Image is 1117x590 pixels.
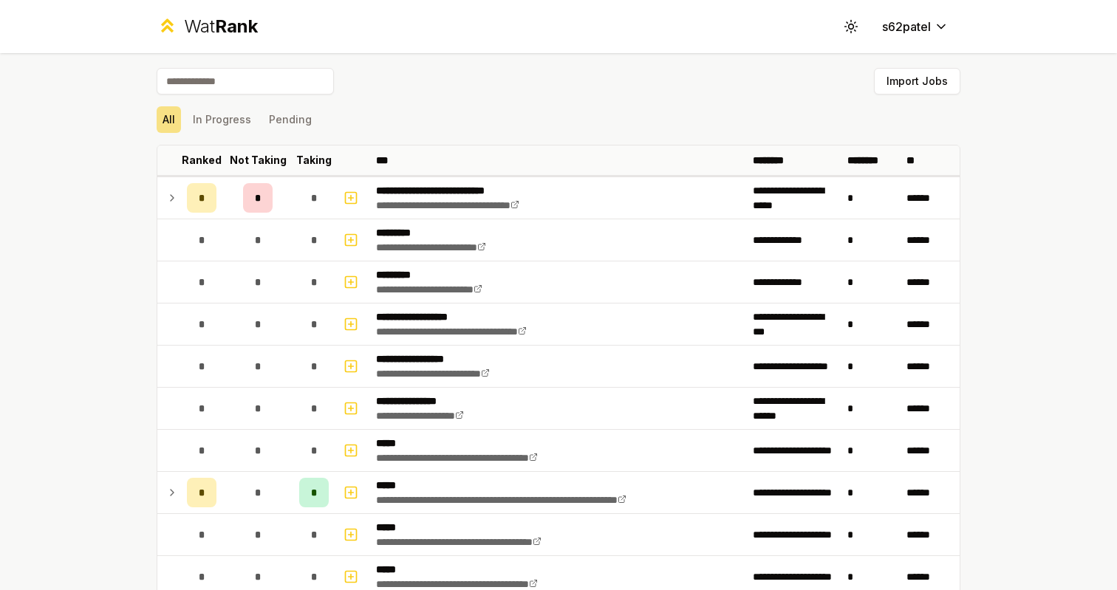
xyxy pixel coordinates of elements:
p: Taking [296,153,332,168]
button: All [157,106,181,133]
button: In Progress [187,106,257,133]
div: Wat [184,15,258,38]
p: Not Taking [230,153,287,168]
span: Rank [215,16,258,37]
p: Ranked [182,153,222,168]
button: s62patel [870,13,960,40]
button: Import Jobs [874,68,960,95]
span: s62patel [882,18,931,35]
a: WatRank [157,15,258,38]
button: Pending [263,106,318,133]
